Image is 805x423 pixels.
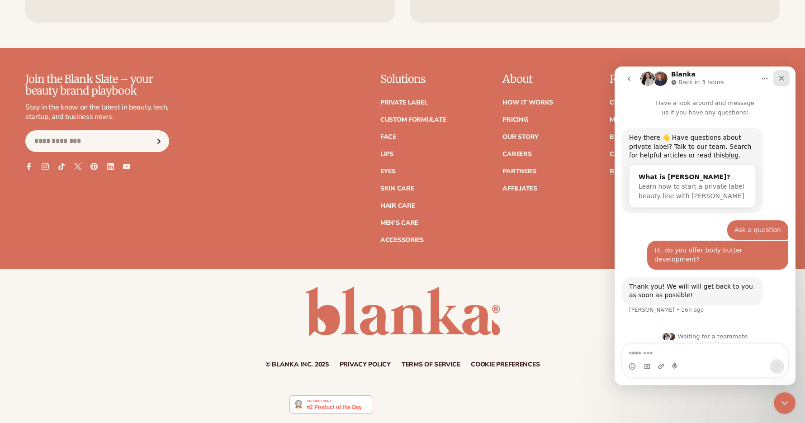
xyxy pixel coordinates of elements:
[615,67,796,385] iframe: Intercom live chat
[610,151,654,157] a: Case Studies
[610,100,681,106] a: Connect your store
[380,73,446,85] p: Solutions
[380,395,516,418] iframe: Customer reviews powered by Trustpilot
[774,392,796,414] iframe: Intercom live chat
[340,361,391,368] a: Privacy policy
[289,395,373,413] img: Blanka - Start a beauty or cosmetic line in under 5 minutes | Product Hunt
[471,361,540,368] a: Cookie preferences
[402,361,460,368] a: Terms of service
[380,203,415,209] a: Hair Care
[380,185,414,192] a: Skin Care
[502,100,553,106] a: How It Works
[25,103,169,122] p: Stay in the know on the latest in beauty, tech, startup, and business news.
[380,134,396,140] a: Face
[502,73,553,85] p: About
[380,151,393,157] a: Lips
[380,100,427,106] a: Private label
[149,130,169,152] button: Subscribe
[502,134,538,140] a: Our Story
[502,151,531,157] a: Careers
[610,134,670,140] a: Blanka Academy
[610,73,681,85] p: Resources
[610,168,675,175] a: Beyond the brand
[380,117,446,123] a: Custom formulate
[380,220,418,226] a: Men's Care
[502,168,536,175] a: Partners
[380,168,396,175] a: Eyes
[25,73,169,97] p: Join the Blank Slate – your beauty brand playbook
[380,237,424,243] a: Accessories
[265,360,329,369] small: © Blanka Inc. 2025
[502,185,537,192] a: Affiliates
[502,117,528,123] a: Pricing
[610,117,678,123] a: Marketing services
